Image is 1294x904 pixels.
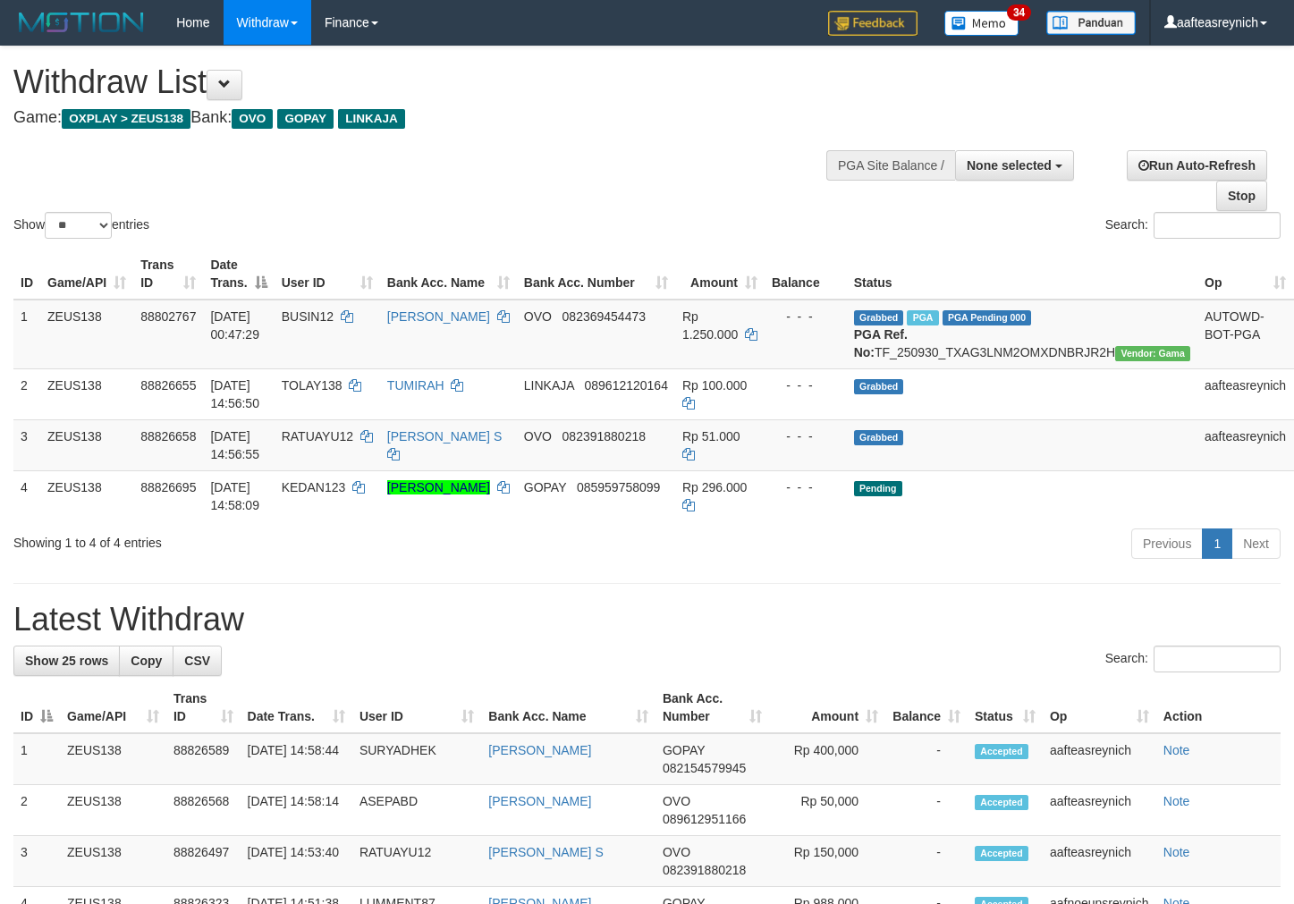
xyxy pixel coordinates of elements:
a: Show 25 rows [13,646,120,676]
td: SURYADHEK [352,733,481,785]
span: OXPLAY > ZEUS138 [62,109,190,129]
span: GOPAY [663,743,705,757]
a: [PERSON_NAME] S [387,429,502,444]
a: Stop [1216,181,1267,211]
td: Rp 50,000 [769,785,885,836]
span: Grabbed [854,310,904,325]
a: [PERSON_NAME] [488,794,591,808]
span: None selected [967,158,1052,173]
span: OVO [524,309,552,324]
td: aafteasreynich [1043,785,1156,836]
a: [PERSON_NAME] S [488,845,603,859]
th: Bank Acc. Name: activate to sort column ascending [380,249,517,300]
input: Search: [1154,646,1281,672]
span: 88826655 [140,378,196,393]
span: Rp 100.000 [682,378,747,393]
td: 1 [13,300,40,369]
h1: Withdraw List [13,64,845,100]
span: GOPAY [277,109,334,129]
a: Previous [1131,528,1203,559]
a: [PERSON_NAME] [387,309,490,324]
img: panduan.png [1046,11,1136,35]
td: [DATE] 14:58:14 [241,785,352,836]
span: [DATE] 00:47:29 [210,309,259,342]
td: ASEPABD [352,785,481,836]
td: aafteasreynich [1043,733,1156,785]
td: ZEUS138 [40,368,133,419]
span: RATUAYU12 [282,429,353,444]
a: 1 [1202,528,1232,559]
span: Accepted [975,795,1028,810]
th: Date Trans.: activate to sort column ascending [241,682,352,733]
label: Search: [1105,212,1281,239]
td: ZEUS138 [60,836,166,887]
span: [DATE] 14:56:50 [210,378,259,410]
td: ZEUS138 [60,733,166,785]
th: Amount: activate to sort column ascending [769,682,885,733]
span: OVO [663,845,690,859]
span: Copy 082154579945 to clipboard [663,761,746,775]
a: CSV [173,646,222,676]
a: TUMIRAH [387,378,444,393]
td: 2 [13,368,40,419]
th: Game/API: activate to sort column ascending [60,682,166,733]
span: 88826658 [140,429,196,444]
img: Feedback.jpg [828,11,918,36]
b: PGA Ref. No: [854,327,908,359]
th: Op: activate to sort column ascending [1043,682,1156,733]
td: 2 [13,785,60,836]
input: Search: [1154,212,1281,239]
th: ID [13,249,40,300]
span: Accepted [975,846,1028,861]
th: User ID: activate to sort column ascending [275,249,380,300]
span: [DATE] 14:58:09 [210,480,259,512]
td: [DATE] 14:53:40 [241,836,352,887]
td: aafteasreynich [1197,368,1293,419]
td: 88826497 [166,836,241,887]
a: Next [1231,528,1281,559]
span: GOPAY [524,480,566,494]
th: Bank Acc. Number: activate to sort column ascending [655,682,769,733]
td: 3 [13,836,60,887]
span: OVO [663,794,690,808]
th: ID: activate to sort column descending [13,682,60,733]
th: Bank Acc. Name: activate to sort column ascending [481,682,655,733]
h1: Latest Withdraw [13,602,1281,638]
th: User ID: activate to sort column ascending [352,682,481,733]
span: 88826695 [140,480,196,494]
span: Rp 51.000 [682,429,740,444]
a: Note [1163,845,1190,859]
span: Copy 089612951166 to clipboard [663,812,746,826]
label: Show entries [13,212,149,239]
td: ZEUS138 [60,785,166,836]
span: OVO [524,429,552,444]
td: 4 [13,470,40,521]
th: Date Trans.: activate to sort column descending [203,249,274,300]
th: Amount: activate to sort column ascending [675,249,765,300]
label: Search: [1105,646,1281,672]
span: Grabbed [854,430,904,445]
span: TOLAY138 [282,378,343,393]
th: Status [847,249,1197,300]
th: Bank Acc. Number: activate to sort column ascending [517,249,675,300]
span: PGA Pending [943,310,1032,325]
td: - [885,836,968,887]
th: Trans ID: activate to sort column ascending [166,682,241,733]
span: Copy 082369454473 to clipboard [562,309,646,324]
span: [DATE] 14:56:55 [210,429,259,461]
td: ZEUS138 [40,470,133,521]
td: Rp 150,000 [769,836,885,887]
th: Status: activate to sort column ascending [968,682,1043,733]
span: Copy 082391880218 to clipboard [663,863,746,877]
td: 88826589 [166,733,241,785]
span: Marked by aafsreyleap [907,310,938,325]
img: MOTION_logo.png [13,9,149,36]
button: None selected [955,150,1074,181]
td: 88826568 [166,785,241,836]
span: Copy [131,654,162,668]
span: Rp 296.000 [682,480,747,494]
span: KEDAN123 [282,480,346,494]
div: - - - [772,427,840,445]
span: Copy 085959758099 to clipboard [577,480,660,494]
span: CSV [184,654,210,668]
